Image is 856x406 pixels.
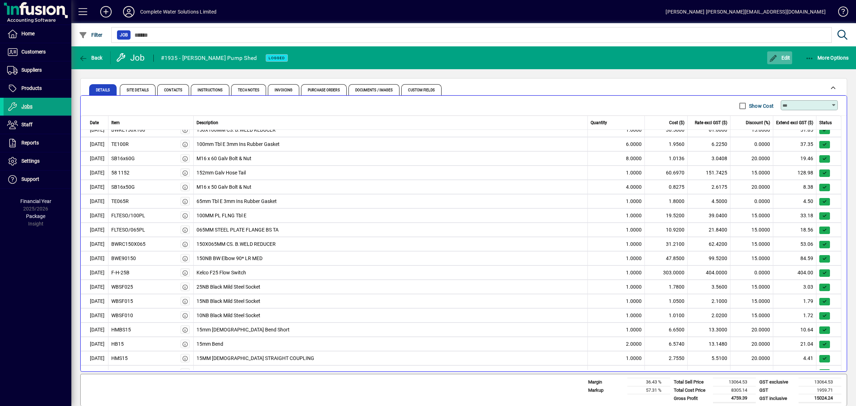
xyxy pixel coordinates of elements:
[626,255,642,262] span: 1.0000
[194,166,588,180] td: 152mm Galv Hose Tail
[695,120,727,126] span: Rate excl GST ($)
[688,251,730,265] td: 99.5200
[645,208,688,223] td: 19.5200
[730,237,773,251] td: 15.0000
[21,176,39,182] span: Support
[81,365,108,380] td: [DATE]
[4,61,71,79] a: Suppliers
[96,88,110,92] span: Details
[626,169,642,177] span: 1.0000
[773,151,816,166] td: 19.46
[773,308,816,323] td: 1.72
[127,88,149,92] span: Site Details
[161,52,257,64] div: #1935 - [PERSON_NAME] Pump Shed
[591,120,607,126] span: Quantity
[730,365,773,380] td: 15.0000
[269,56,285,60] span: LOGGED
[688,294,730,308] td: 2.1000
[111,212,145,219] div: FLTESO/100PL
[688,223,730,237] td: 21.8400
[21,67,42,73] span: Suppliers
[688,151,730,166] td: 3.0408
[194,223,588,237] td: 065MM STEEL PLATE FLANGE BS TA
[670,386,713,394] td: Total Cost Price
[730,123,773,137] td: 15.0000
[81,194,108,208] td: [DATE]
[81,223,108,237] td: [DATE]
[4,171,71,188] a: Support
[81,123,108,137] td: [DATE]
[645,265,688,280] td: 303.0000
[730,251,773,265] td: 15.0000
[645,223,688,237] td: 10.9200
[713,378,756,386] td: 13064.53
[4,116,71,134] a: Staff
[645,137,688,151] td: 1.9560
[645,365,688,380] td: 18.5950
[81,180,108,194] td: [DATE]
[111,141,129,148] div: TE100R
[194,351,588,365] td: 15MM [DEMOGRAPHIC_DATA] STRAIGHT COUPLING
[77,29,105,41] button: Filter
[111,198,129,205] div: TE065R
[645,166,688,180] td: 60.6970
[645,351,688,365] td: 2.7550
[769,55,790,61] span: Edit
[819,120,832,126] span: Status
[627,386,670,394] td: 57.31 %
[81,251,108,265] td: [DATE]
[111,226,145,234] div: FLTESO/065PL
[799,394,841,403] td: 15024.24
[81,308,108,323] td: [DATE]
[773,351,816,365] td: 4.41
[408,88,434,92] span: Custom Fields
[111,355,128,362] div: HMS15
[111,269,129,276] div: F-H-25B
[645,237,688,251] td: 31.2100
[21,31,35,36] span: Home
[79,55,103,61] span: Back
[111,240,146,248] div: BWRC150X065
[194,123,588,137] td: 150X100MM CS. B.WELD REDUCER
[81,108,108,123] td: [DATE]
[730,351,773,365] td: 20.0000
[773,223,816,237] td: 18.56
[713,386,756,394] td: 8305.14
[111,298,133,305] div: WBSF015
[111,283,133,291] div: WBSF025
[730,265,773,280] td: 0.0000
[773,208,816,223] td: 33.18
[670,394,713,403] td: Gross Profit
[799,378,841,386] td: 13064.53
[275,88,292,92] span: Invoicing
[688,337,730,351] td: 13.1480
[688,323,730,337] td: 13.3000
[626,183,642,191] span: 4.0000
[4,134,71,152] a: Reports
[756,386,799,394] td: GST
[81,280,108,294] td: [DATE]
[111,340,124,348] div: HB15
[20,198,51,204] span: Financial Year
[626,155,642,162] span: 8.0000
[730,280,773,294] td: 15.0000
[626,326,642,334] span: 1.0000
[767,51,792,64] button: Edit
[626,126,642,134] span: 1.0000
[730,166,773,180] td: 15.0000
[626,283,642,291] span: 1.0000
[194,251,588,265] td: 150NB BW Elbow 90* LR MED
[194,308,588,323] td: 10NB Black Mild Steel Socket
[773,365,816,380] td: 28.74
[21,49,46,55] span: Customers
[773,137,816,151] td: 37.35
[688,237,730,251] td: 62.4200
[626,198,642,205] span: 1.0000
[194,294,588,308] td: 15NB Black Mild Steel Socket
[21,122,32,127] span: Staff
[194,323,588,337] td: 15mm [DEMOGRAPHIC_DATA] Bend Short
[730,294,773,308] td: 15.0000
[626,141,642,148] span: 6.0000
[111,120,120,126] span: Item
[773,194,816,208] td: 4.50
